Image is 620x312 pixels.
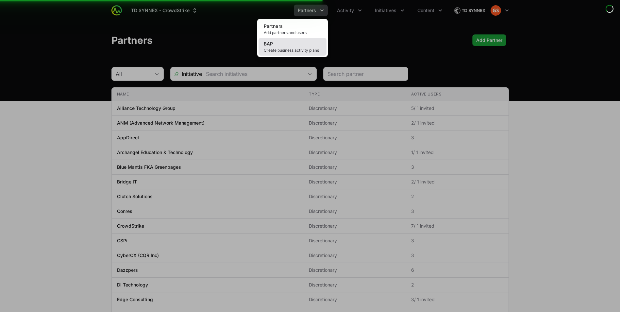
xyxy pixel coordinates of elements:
span: Add partners and users [264,30,321,35]
div: Main navigation [122,5,446,16]
a: BAPCreate business activity plans [259,38,327,56]
a: PartnersAdd partners and users [259,20,327,38]
span: BAP [264,41,273,46]
span: Create business activity plans [264,48,321,53]
span: Partners [264,23,283,29]
div: Partners menu [294,5,328,16]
